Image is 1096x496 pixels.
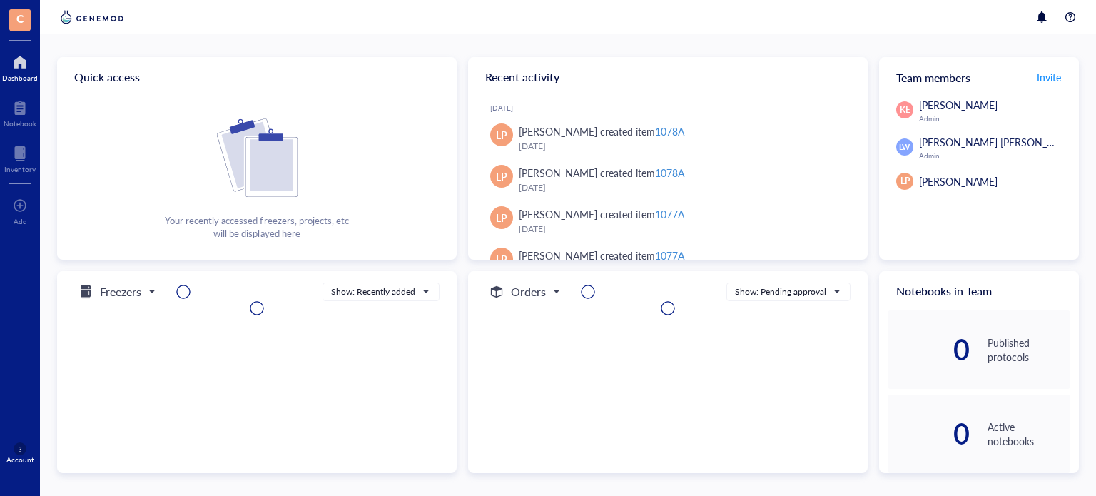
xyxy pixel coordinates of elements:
[655,166,684,180] div: 1078A
[511,283,546,300] h5: Orders
[1037,70,1061,84] span: Invite
[496,127,507,143] span: LP
[4,165,36,173] div: Inventory
[1036,66,1062,88] button: Invite
[479,201,856,242] a: LP[PERSON_NAME] created item1077A[DATE]
[655,207,684,221] div: 1077A
[900,175,910,188] span: LP
[519,123,684,139] div: [PERSON_NAME] created item
[919,135,1079,149] span: [PERSON_NAME] [PERSON_NAME]
[479,159,856,201] a: LP[PERSON_NAME] created item1078A[DATE]
[479,118,856,159] a: LP[PERSON_NAME] created item1078A[DATE]
[496,168,507,184] span: LP
[165,214,348,240] div: Your recently accessed freezers, projects, etc will be displayed here
[19,445,21,453] span: ?
[2,51,38,82] a: Dashboard
[519,165,684,181] div: [PERSON_NAME] created item
[14,217,27,226] div: Add
[217,118,298,197] img: Cf+DiIyRRx+BTSbnYhsZzE9to3+AfuhVxcka4spAAAAAElFTkSuQmCC
[2,74,38,82] div: Dashboard
[4,119,36,128] div: Notebook
[519,139,845,153] div: [DATE]
[519,206,684,222] div: [PERSON_NAME] created item
[468,57,868,97] div: Recent activity
[519,181,845,195] div: [DATE]
[888,422,970,445] div: 0
[899,141,910,153] span: LW
[655,124,684,138] div: 1078A
[879,57,1079,97] div: Team members
[496,210,507,226] span: LP
[6,455,34,464] div: Account
[4,96,36,128] a: Notebook
[919,151,1079,160] div: Admin
[988,420,1070,448] div: Active notebooks
[735,285,826,298] div: Show: Pending approval
[4,142,36,173] a: Inventory
[879,271,1079,311] div: Notebooks in Team
[900,103,910,116] span: KE
[490,103,856,112] div: [DATE]
[100,283,141,300] h5: Freezers
[888,338,970,361] div: 0
[519,222,845,236] div: [DATE]
[988,335,1070,364] div: Published protocols
[919,114,1070,123] div: Admin
[331,285,415,298] div: Show: Recently added
[919,98,998,112] span: [PERSON_NAME]
[57,9,127,26] img: genemod-logo
[919,174,998,188] span: [PERSON_NAME]
[16,9,24,27] span: C
[57,57,457,97] div: Quick access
